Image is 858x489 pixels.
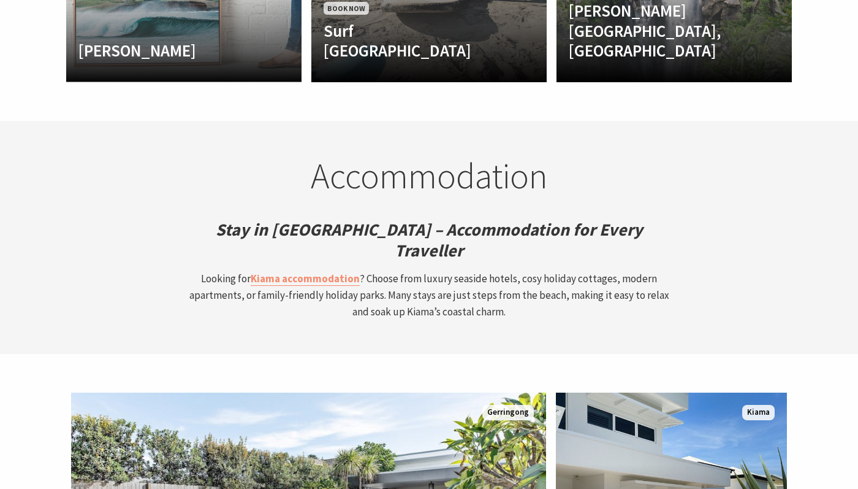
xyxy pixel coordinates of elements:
[482,405,534,420] span: Gerringong
[569,1,744,60] h4: [PERSON_NAME][GEOGRAPHIC_DATA], [GEOGRAPHIC_DATA]
[251,272,360,286] a: Kiama accommodation
[324,2,369,15] span: Book Now
[78,40,254,60] h4: [PERSON_NAME]
[251,272,360,285] strong: Kiama accommodation
[189,155,669,198] h2: Accommodation
[324,21,499,61] h4: Surf [GEOGRAPHIC_DATA]
[189,272,669,318] span: Looking for ? Choose from luxury seaside hotels, cosy holiday cottages, modern apartments, or fam...
[742,405,775,420] span: Kiama
[216,218,643,261] em: Stay in [GEOGRAPHIC_DATA] – Accommodation for Every Traveller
